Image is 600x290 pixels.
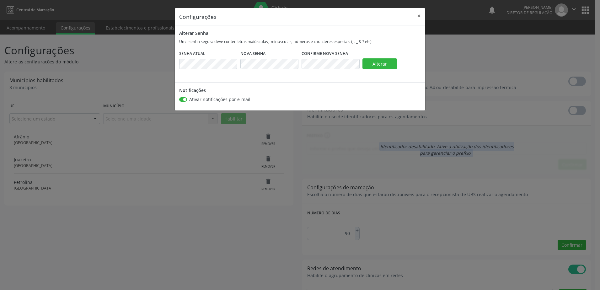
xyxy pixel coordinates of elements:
label: Notificações [179,87,206,94]
p: Uma senha segura deve conter letras maiúsculas, minúsculas, números e caracteres especiais (, . _... [179,39,421,44]
button: Alterar [362,58,397,69]
span: Alterar [372,61,387,67]
legend: Confirme Nova Senha [302,51,360,59]
button: Close [413,8,425,24]
label: Ativar notificações por e-mail [189,96,250,103]
label: Alterar Senha [179,30,208,36]
h5: Configurações [179,13,216,21]
legend: Senha Atual [179,51,237,59]
legend: Nova Senha [240,51,298,59]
